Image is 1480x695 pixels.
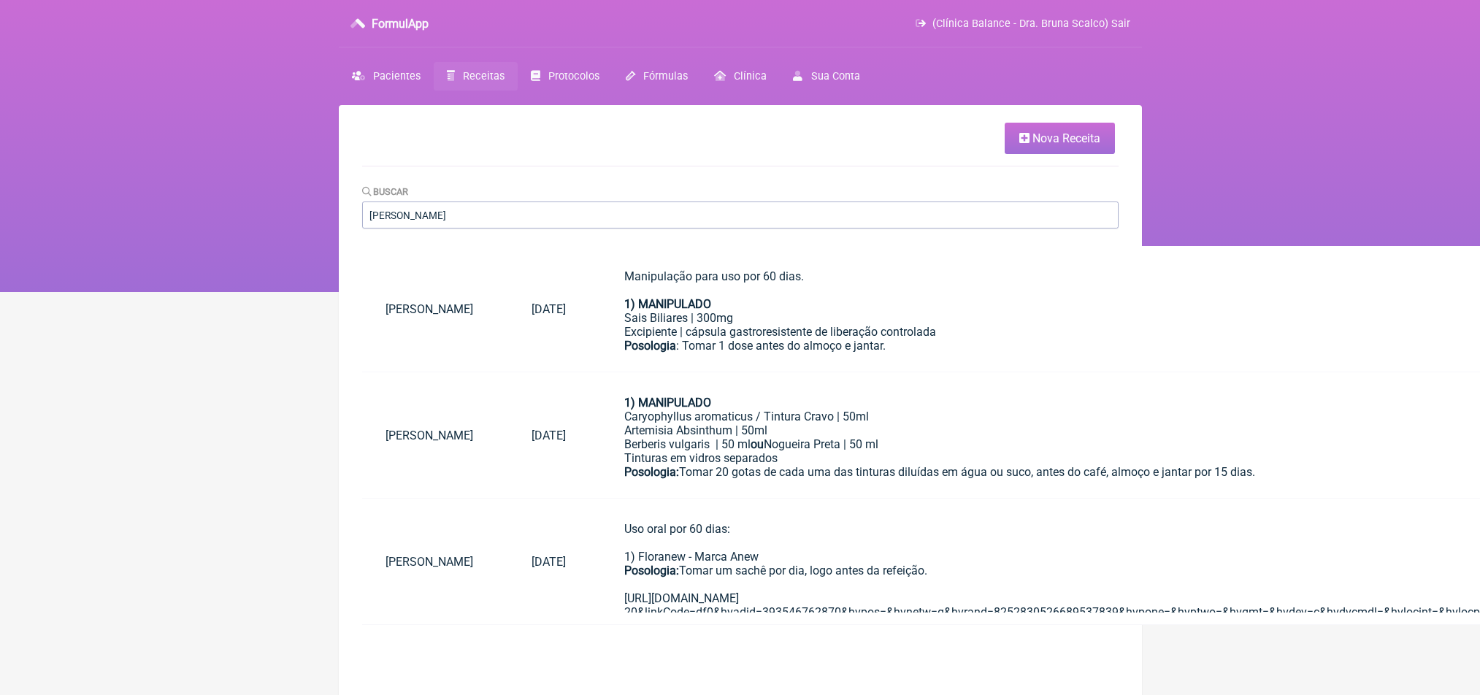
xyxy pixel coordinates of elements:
a: [DATE] [508,417,589,454]
a: Sua Conta [780,62,873,91]
span: Clínica [734,70,767,82]
a: [DATE] [508,543,589,580]
span: Pacientes [373,70,421,82]
a: Protocolos [518,62,613,91]
strong: 1) MANIPULADO [624,297,711,311]
span: Protocolos [548,70,599,82]
h3: FormulApp [372,17,429,31]
a: [PERSON_NAME] [362,417,508,454]
strong: ou [751,437,764,451]
a: Nova Receita [1005,123,1115,154]
a: Fórmulas [613,62,701,91]
a: Clínica [701,62,780,91]
span: Receitas [463,70,505,82]
a: [PERSON_NAME] [362,291,508,328]
strong: Posologia: [624,564,679,577]
a: Receitas [434,62,518,91]
strong: Posologia: [624,465,679,479]
span: Nova Receita [1032,131,1100,145]
a: [PERSON_NAME] [362,543,508,580]
a: [DATE] [508,291,589,328]
strong: Posologia [624,339,676,353]
span: Sua Conta [811,70,860,82]
label: Buscar [362,186,409,197]
input: Paciente ou conteúdo da fórmula [362,201,1119,229]
span: (Clínica Balance - Dra. Bruna Scalco) Sair [932,18,1130,30]
span: Fórmulas [643,70,688,82]
a: Pacientes [339,62,434,91]
strong: 1) MANIPULADO [624,396,711,410]
a: (Clínica Balance - Dra. Bruna Scalco) Sair [916,18,1130,30]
